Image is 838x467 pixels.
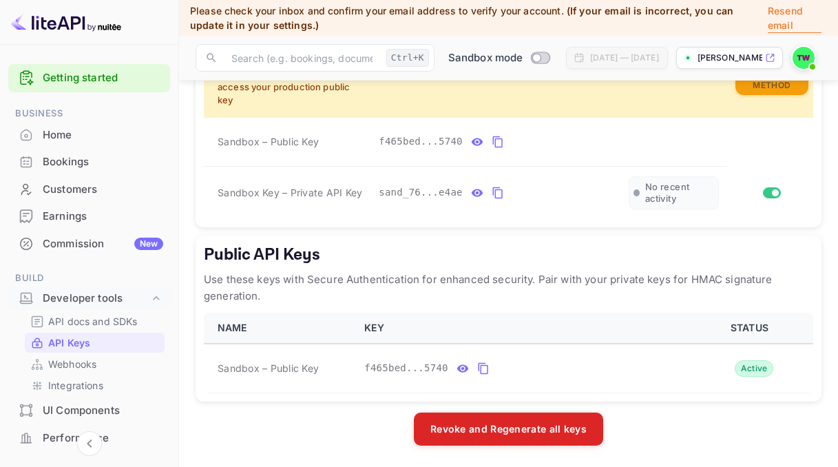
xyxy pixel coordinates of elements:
span: Sandbox – Public Key [218,134,319,149]
div: API Keys [25,333,165,353]
a: Home [8,122,170,147]
div: Webhooks [25,354,165,374]
div: Performance [8,425,170,452]
p: Use these keys with Secure Authentication for enhanced security. Pair with your private keys for ... [204,271,813,304]
div: API docs and SDKs [25,311,165,331]
div: Bookings [8,149,170,176]
p: API Keys [48,335,90,350]
div: [DATE] — [DATE] [590,52,659,64]
th: NAME [204,313,356,344]
div: UI Components [8,397,170,424]
div: Integrations [25,375,165,395]
div: Customers [43,182,163,198]
a: Performance [8,425,170,450]
a: Customers [8,176,170,202]
a: Getting started [43,70,163,86]
span: Sandbox mode [448,50,523,66]
div: Home [8,122,170,149]
a: CommissionNew [8,231,170,256]
p: [PERSON_NAME]-wyjy1.nui... [698,52,762,64]
span: Sandbox Key – Private API Key [218,187,362,198]
table: public api keys table [204,313,813,393]
div: UI Components [43,403,163,419]
div: Developer tools [8,287,170,311]
p: Resend email [768,3,821,33]
div: Ctrl+K [386,49,429,67]
p: Integrations [48,378,103,393]
div: Home [43,127,163,143]
span: Business [8,106,170,121]
a: API docs and SDKs [30,314,159,329]
span: f465bed...5740 [379,134,463,149]
div: Earnings [43,209,163,225]
img: Thomas Wicks [793,47,815,69]
a: UI Components [8,397,170,423]
p: API docs and SDKs [48,314,138,329]
th: STATUS [691,313,813,344]
button: Revoke and Regenerate all keys [414,413,603,446]
div: New [134,238,163,250]
p: Add a payment method to access your production public key [218,67,362,107]
div: Getting started [8,64,170,92]
div: Earnings [8,203,170,230]
a: Integrations [30,378,159,393]
input: Search (e.g. bookings, documentation) [223,44,381,72]
img: LiteAPI logo [11,11,121,33]
button: Collapse navigation [77,431,102,456]
div: CommissionNew [8,231,170,258]
div: Active [735,360,774,377]
span: Please check your inbox and confirm your email address to verify your account. [190,5,564,17]
span: Build [8,271,170,286]
h5: Public API Keys [204,244,813,266]
div: Customers [8,176,170,203]
div: Commission [43,236,163,252]
div: Developer tools [43,291,149,307]
span: No recent activity [645,181,714,205]
p: Webhooks [48,357,96,371]
a: Earnings [8,203,170,229]
div: Switch to Production mode [443,50,555,66]
a: API Keys [30,335,159,350]
a: Webhooks [30,357,159,371]
div: Bookings [43,154,163,170]
span: Sandbox – Public Key [218,361,319,375]
div: Performance [43,430,163,446]
span: f465bed...5740 [364,361,448,375]
th: KEY [356,313,691,344]
a: Bookings [8,149,170,174]
span: sand_76...e4ae [379,185,463,200]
